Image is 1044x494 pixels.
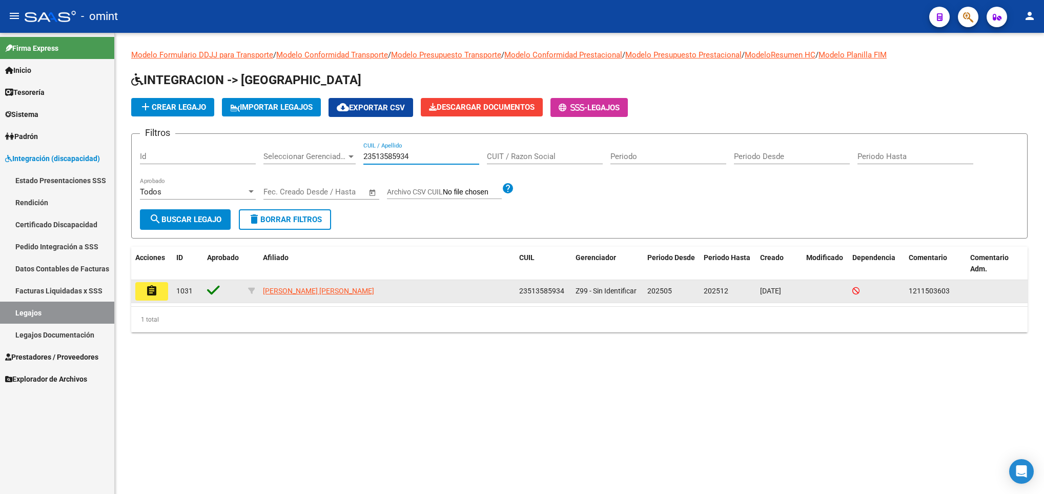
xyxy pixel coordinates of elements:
a: ModeloResumen HC [745,50,815,60]
span: Modificado [806,253,843,262]
div: / / / / / / [131,49,1028,332]
mat-icon: menu [8,10,21,22]
datatable-header-cell: Comentario [905,247,966,281]
mat-icon: help [502,182,514,194]
h3: Filtros [140,126,175,140]
span: Archivo CSV CUIL [387,188,443,196]
mat-icon: delete [248,213,260,225]
span: Prestadores / Proveedores [5,351,98,363]
datatable-header-cell: Comentario Adm. [966,247,1028,281]
span: Comentario [909,253,947,262]
span: - omint [81,5,118,28]
button: IMPORTAR LEGAJOS [222,98,321,116]
span: CUIL [519,253,535,262]
div: Open Intercom Messenger [1009,459,1034,484]
a: Modelo Formulario DDJJ para Transporte [131,50,273,60]
input: Archivo CSV CUIL [443,188,502,197]
input: Fecha inicio [263,187,305,196]
span: Aprobado [207,253,239,262]
button: Crear Legajo [131,98,214,116]
a: Modelo Presupuesto Transporte [391,50,501,60]
datatable-header-cell: Periodo Desde [643,247,700,281]
datatable-header-cell: ID [172,247,203,281]
span: 23513585934 [519,287,564,295]
span: Padrón [5,131,38,142]
mat-icon: add [139,101,152,113]
button: Buscar Legajo [140,209,231,230]
span: Sistema [5,109,38,120]
a: Modelo Planilla FIM [818,50,887,60]
span: Descargar Documentos [429,103,535,112]
span: Seleccionar Gerenciador [263,152,346,161]
span: Tesorería [5,87,45,98]
span: INTEGRACION -> [GEOGRAPHIC_DATA] [131,73,361,87]
datatable-header-cell: Afiliado [259,247,515,281]
span: Creado [760,253,784,262]
mat-icon: assignment [146,285,158,297]
span: Integración (discapacidad) [5,153,100,164]
span: Exportar CSV [337,103,405,112]
span: Dependencia [852,253,895,262]
span: Todos [140,187,161,196]
button: Descargar Documentos [421,98,543,116]
mat-icon: person [1023,10,1036,22]
span: IMPORTAR LEGAJOS [230,103,313,112]
button: Open calendar [367,187,379,199]
span: Borrar Filtros [248,215,322,224]
a: Modelo Presupuesto Prestacional [625,50,742,60]
datatable-header-cell: Gerenciador [571,247,643,281]
span: [PERSON_NAME] [PERSON_NAME] [263,287,374,295]
span: Periodo Desde [647,253,695,262]
span: Firma Express [5,43,58,54]
datatable-header-cell: Creado [756,247,802,281]
span: 1031 [176,287,193,295]
datatable-header-cell: Modificado [802,247,848,281]
span: 1211503603 [909,287,950,295]
span: Legajos [587,103,620,112]
span: Acciones [135,253,165,262]
span: [DATE] [760,287,781,295]
datatable-header-cell: Periodo Hasta [700,247,756,281]
span: 202512 [704,287,728,295]
span: 202505 [647,287,672,295]
span: ID [176,253,183,262]
span: Buscar Legajo [149,215,221,224]
span: Comentario Adm. [970,253,1009,273]
span: Afiliado [263,253,289,262]
span: Periodo Hasta [704,253,750,262]
span: - [559,103,587,112]
span: Gerenciador [576,253,616,262]
span: Explorador de Archivos [5,373,87,385]
datatable-header-cell: Dependencia [848,247,905,281]
input: Fecha fin [314,187,364,196]
datatable-header-cell: CUIL [515,247,571,281]
mat-icon: search [149,213,161,225]
span: Inicio [5,65,31,76]
div: 1 total [131,307,1028,332]
button: -Legajos [550,98,628,117]
datatable-header-cell: Acciones [131,247,172,281]
a: Modelo Conformidad Transporte [276,50,388,60]
span: Crear Legajo [139,103,206,112]
mat-icon: cloud_download [337,101,349,113]
datatable-header-cell: Aprobado [203,247,244,281]
button: Exportar CSV [329,98,413,117]
span: Z99 - Sin Identificar [576,287,637,295]
a: Modelo Conformidad Prestacional [504,50,622,60]
button: Borrar Filtros [239,209,331,230]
